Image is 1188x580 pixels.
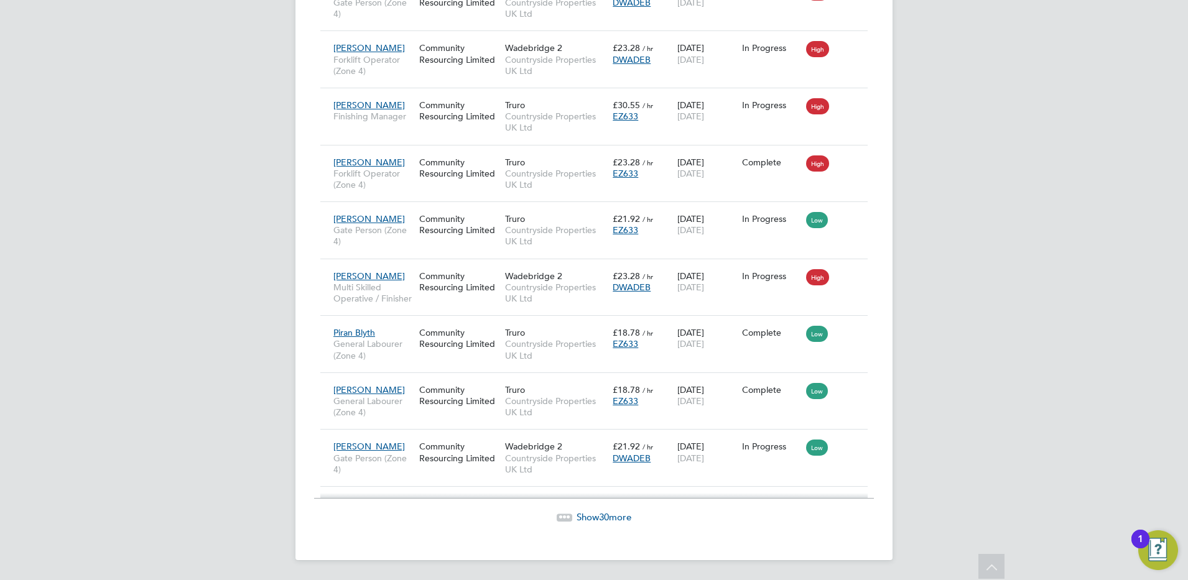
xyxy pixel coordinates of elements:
[613,224,638,236] span: EZ633
[674,36,739,71] div: [DATE]
[677,453,704,464] span: [DATE]
[643,442,653,451] span: / hr
[416,321,502,356] div: Community Resourcing Limited
[643,158,653,167] span: / hr
[333,111,413,122] span: Finishing Manager
[643,101,653,110] span: / hr
[677,224,704,236] span: [DATE]
[330,206,868,217] a: [PERSON_NAME]Gate Person (Zone 4)Community Resourcing LimitedTruroCountryside Properties UK Ltd£2...
[806,155,829,172] span: High
[330,320,868,331] a: Piran BlythGeneral Labourer (Zone 4)Community Resourcing LimitedTruroCountryside Properties UK Lt...
[1138,539,1143,555] div: 1
[742,157,801,168] div: Complete
[613,282,651,293] span: DWADEB
[742,441,801,452] div: In Progress
[806,212,828,228] span: Low
[333,157,405,168] span: [PERSON_NAME]
[333,395,413,418] span: General Labourer (Zone 4)
[677,168,704,179] span: [DATE]
[677,338,704,349] span: [DATE]
[505,213,525,224] span: Truro
[330,35,868,46] a: [PERSON_NAME]Forklift Operator (Zone 4)Community Resourcing LimitedWadebridge 2Countryside Proper...
[613,54,651,65] span: DWADEB
[416,93,502,128] div: Community Resourcing Limited
[677,54,704,65] span: [DATE]
[674,435,739,469] div: [DATE]
[505,338,606,361] span: Countryside Properties UK Ltd
[416,264,502,299] div: Community Resourcing Limited
[416,378,502,413] div: Community Resourcing Limited
[333,384,405,395] span: [PERSON_NAME]
[643,44,653,53] span: / hr
[505,224,606,247] span: Countryside Properties UK Ltd
[330,377,868,388] a: [PERSON_NAME]General Labourer (Zone 4)Community Resourcing LimitedTruroCountryside Properties UK ...
[330,264,868,274] a: [PERSON_NAME]Multi Skilled Operative / FinisherCommunity Resourcing LimitedWadebridge 2Countrysid...
[577,511,631,523] span: Show more
[505,384,525,395] span: Truro
[505,282,606,304] span: Countryside Properties UK Ltd
[613,395,638,407] span: EZ633
[330,93,868,103] a: [PERSON_NAME]Finishing ManagerCommunity Resourcing LimitedTruroCountryside Properties UK Ltd£30.5...
[806,383,828,399] span: Low
[416,435,502,469] div: Community Resourcing Limited
[677,282,704,293] span: [DATE]
[330,150,868,160] a: [PERSON_NAME]Forklift Operator (Zone 4)Community Resourcing LimitedTruroCountryside Properties UK...
[806,41,829,57] span: High
[742,270,801,282] div: In Progress
[333,42,405,53] span: [PERSON_NAME]
[643,385,653,395] span: / hr
[333,441,405,452] span: [PERSON_NAME]
[505,42,562,53] span: Wadebridge 2
[643,272,653,281] span: / hr
[416,207,502,242] div: Community Resourcing Limited
[742,213,801,224] div: In Progress
[333,224,413,247] span: Gate Person (Zone 4)
[333,213,405,224] span: [PERSON_NAME]
[742,384,801,395] div: Complete
[674,321,739,356] div: [DATE]
[613,157,640,168] span: £23.28
[505,157,525,168] span: Truro
[806,98,829,114] span: High
[333,453,413,475] span: Gate Person (Zone 4)
[674,264,739,299] div: [DATE]
[643,328,653,338] span: / hr
[742,99,801,111] div: In Progress
[416,150,502,185] div: Community Resourcing Limited
[505,453,606,475] span: Countryside Properties UK Ltd
[505,99,525,111] span: Truro
[505,395,606,418] span: Countryside Properties UK Ltd
[416,36,502,71] div: Community Resourcing Limited
[613,42,640,53] span: £23.28
[333,282,413,304] span: Multi Skilled Operative / Finisher
[674,93,739,128] div: [DATE]
[599,511,609,523] span: 30
[613,168,638,179] span: EZ633
[677,395,704,407] span: [DATE]
[333,168,413,190] span: Forklift Operator (Zone 4)
[505,168,606,190] span: Countryside Properties UK Ltd
[333,54,413,76] span: Forklift Operator (Zone 4)
[677,111,704,122] span: [DATE]
[505,270,562,282] span: Wadebridge 2
[333,327,375,338] span: Piran Blyth
[505,441,562,452] span: Wadebridge 2
[613,453,651,464] span: DWADEB
[613,99,640,111] span: £30.55
[333,270,405,282] span: [PERSON_NAME]
[613,213,640,224] span: £21.92
[674,150,739,185] div: [DATE]
[806,326,828,342] span: Low
[613,441,640,452] span: £21.92
[674,378,739,413] div: [DATE]
[613,384,640,395] span: £18.78
[742,327,801,338] div: Complete
[806,269,829,285] span: High
[643,214,653,224] span: / hr
[1138,530,1178,570] button: Open Resource Center, 1 new notification
[505,327,525,338] span: Truro
[330,434,868,444] a: [PERSON_NAME]Gate Person (Zone 4)Community Resourcing LimitedWadebridge 2Countryside Properties U...
[674,207,739,242] div: [DATE]
[505,111,606,133] span: Countryside Properties UK Ltd
[505,54,606,76] span: Countryside Properties UK Ltd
